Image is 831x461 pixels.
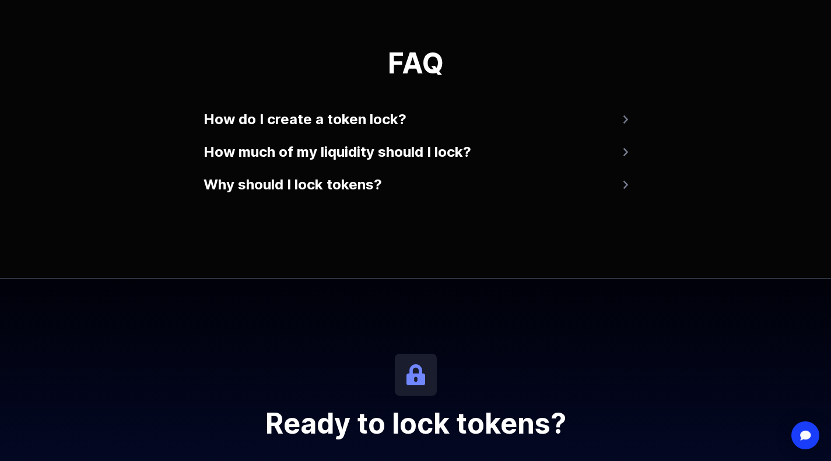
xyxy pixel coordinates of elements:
h2: Ready to lock tokens? [136,410,696,438]
div: Open Intercom Messenger [791,421,819,449]
button: Why should I lock tokens? [204,171,628,199]
h3: FAQ [204,50,628,78]
img: icon [395,354,437,396]
button: How much of my liquidity should I lock? [204,138,628,166]
button: How do I create a token lock? [204,105,628,133]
